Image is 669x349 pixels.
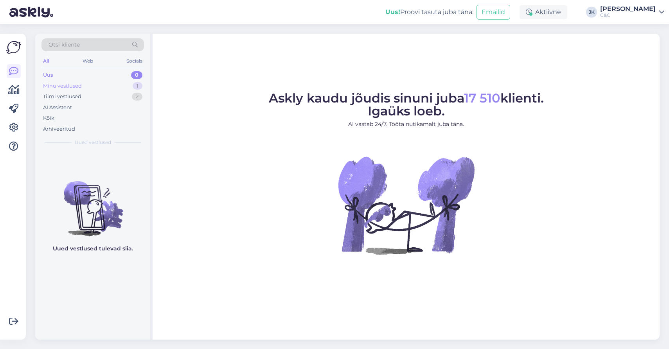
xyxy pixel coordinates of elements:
[600,12,656,18] div: C&C
[133,82,142,90] div: 1
[81,56,95,66] div: Web
[385,8,400,16] b: Uus!
[131,71,142,79] div: 0
[269,90,544,119] span: Askly kaudu jõudis sinuni juba klienti. Igaüks loeb.
[53,245,133,253] p: Uued vestlused tulevad siia.
[43,104,72,112] div: AI Assistent
[600,6,656,12] div: [PERSON_NAME]
[520,5,567,19] div: Aktiivne
[125,56,144,66] div: Socials
[43,114,54,122] div: Kõik
[75,139,111,146] span: Uued vestlused
[600,6,664,18] a: [PERSON_NAME]C&C
[43,93,81,101] div: Tiimi vestlused
[464,90,500,106] span: 17 510
[41,56,50,66] div: All
[43,82,82,90] div: Minu vestlused
[132,93,142,101] div: 2
[336,135,477,275] img: No Chat active
[586,7,597,18] div: JK
[43,125,75,133] div: Arhiveeritud
[35,167,150,237] img: No chats
[49,41,80,49] span: Otsi kliente
[6,40,21,55] img: Askly Logo
[477,5,510,20] button: Emailid
[43,71,53,79] div: Uus
[269,120,544,128] p: AI vastab 24/7. Tööta nutikamalt juba täna.
[385,7,473,17] div: Proovi tasuta juba täna:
